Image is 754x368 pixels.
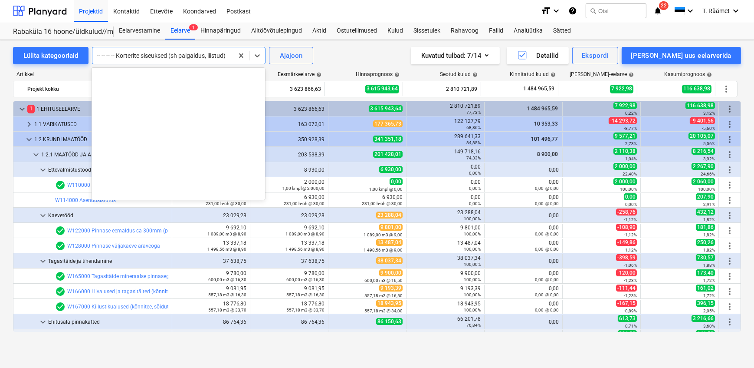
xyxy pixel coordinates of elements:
[286,308,325,312] small: 557,18 m3 @ 33,70
[373,136,403,143] span: 341 351,18
[624,248,637,252] small: -1,12%
[254,270,325,282] div: 9 780,00
[379,269,403,276] span: 9 900,00
[408,22,446,40] div: Sissetulek
[379,166,403,173] span: 6 930,00
[507,47,569,64] button: Detailid
[208,277,246,282] small: 600,00 m3 @ 16,30
[522,85,555,93] span: 1 484 965,59
[356,71,400,77] div: Hinnaprognoos
[376,212,403,219] span: 23 288,04
[616,239,637,246] span: -149,86
[692,163,715,170] span: 2 267,90
[696,254,715,261] span: 730,57
[410,103,481,115] div: 2 810 721,89
[568,6,577,16] i: Abikeskus
[624,278,637,283] small: -1,23%
[703,278,715,283] small: 1,72%
[48,315,168,329] div: Ehitusala pinnakatted
[207,247,246,252] small: 1 498,56 m3 @ 8,90
[533,121,559,127] span: 10 353,33
[616,285,637,292] span: -111,44
[703,293,715,298] small: 1,72%
[382,22,408,40] a: Kulud
[616,254,637,261] span: -398,59
[692,178,715,185] span: 2 060,00
[530,136,559,142] span: 101 496,77
[55,225,66,236] span: Eelarvereal on 1 hinnapakkumist
[176,240,246,252] div: 13 337,18
[625,111,637,116] small: 0,22%
[307,22,331,40] div: Aktid
[24,134,34,145] span: keyboard_arrow_down
[724,180,735,190] span: Rohkem tegevusi
[286,277,325,282] small: 600,00 m3 @ 16,30
[373,120,403,127] span: 177 365,73
[551,6,561,16] i: keyboard_arrow_down
[17,104,27,114] span: keyboard_arrow_down
[466,140,481,145] small: 84,85%
[625,202,637,207] small: 0,00%
[705,72,712,77] span: help
[410,240,481,252] div: 13 487,04
[55,197,116,203] a: W114000 Asendusistutus
[176,285,246,298] div: 9 081,95
[701,172,715,176] small: 24,66%
[466,125,481,130] small: 68,86%
[464,247,481,252] small: 100,00%
[664,71,712,77] div: Kasumiprognoos
[698,187,715,192] small: 100,00%
[176,301,246,313] div: 18 776,80
[696,269,715,276] span: 173,40
[624,308,637,313] small: -0,89%
[535,277,559,282] small: 0,00 @ 0,00
[464,292,481,297] small: 100,00%
[67,288,253,295] a: W166000 Liivalused ja tagasitäited (kõnnitee, sõiduteede, mänguväljakute alla)
[407,82,477,96] div: 2 810 721,89
[724,149,735,160] span: Rohkem tegevusi
[38,165,48,175] span: keyboard_arrow_down
[488,270,559,282] div: 0,00
[55,241,66,251] span: Eelarvereal on 1 hinnapakkumist
[464,232,481,236] small: 100,00%
[624,193,637,200] span: 0,00
[724,104,735,114] span: Rohkem tegevusi
[250,82,321,96] div: 3 623 866,63
[582,50,608,61] div: Ekspordi
[208,308,246,312] small: 557,18 m3 @ 33,70
[711,326,754,368] iframe: Chat Widget
[410,270,481,282] div: 9 900,00
[631,50,731,61] div: [PERSON_NAME] uus eelarverida
[464,308,481,312] small: 100,00%
[38,210,48,221] span: keyboard_arrow_down
[466,323,481,328] small: 76,84%
[254,121,325,127] div: 163 072,01
[696,193,715,200] span: 207,90
[284,201,325,206] small: 231,00 h-üh @ 30,00
[114,22,165,40] div: Eelarvestamine
[410,285,481,298] div: 9 193,39
[34,133,168,146] div: 1.2 KRUNDI MAATÖÖD
[376,300,403,307] span: 18 943,95
[618,330,637,337] span: 396,80
[535,308,559,312] small: 0,00 @ 0,00
[616,209,637,215] span: -258,76
[254,285,325,298] div: 9 081,95
[721,84,731,94] span: Rohkem tegevusi
[246,22,307,40] a: Alltöövõtulepingud
[696,239,715,246] span: 250,26
[369,105,403,112] span: 3 615 943,64
[488,194,559,206] div: 0,00
[440,71,478,77] div: Seotud kulud
[376,257,403,264] span: 38 037,34
[469,171,481,176] small: 0,00%
[484,22,508,40] a: Failid
[488,240,559,252] div: 0,00
[48,254,168,268] div: Tagasitäide ja tihendamine
[446,22,484,40] a: Rahavoog
[625,141,637,146] small: 2,73%
[724,134,735,145] span: Rohkem tegevusi
[535,292,559,297] small: 0,00 @ 0,00
[659,1,669,10] span: 22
